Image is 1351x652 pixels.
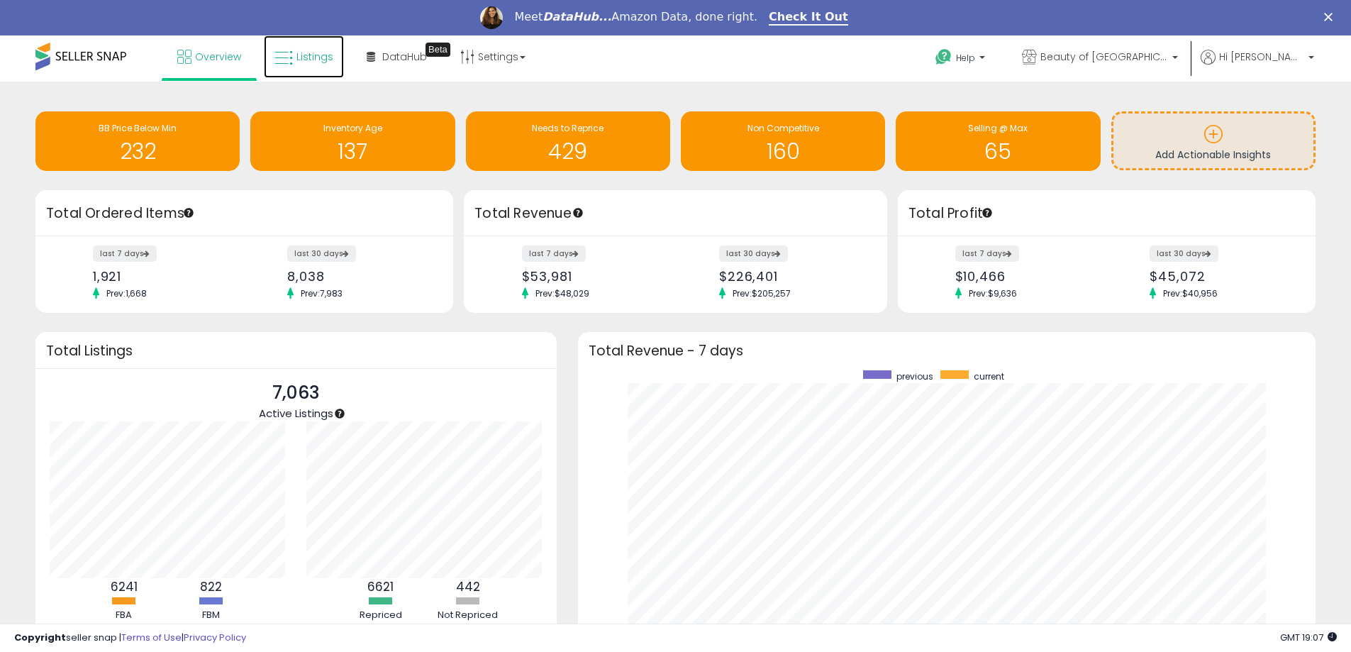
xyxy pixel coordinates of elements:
[99,287,154,299] span: Prev: 1,668
[338,609,423,622] div: Repriced
[111,578,138,595] b: 6241
[955,245,1019,262] label: last 7 days
[522,245,586,262] label: last 7 days
[169,609,254,622] div: FBM
[466,111,670,171] a: Needs to Reprice 429
[287,245,356,262] label: last 30 days
[532,122,604,134] span: Needs to Reprice
[259,406,333,421] span: Active Listings
[14,631,246,645] div: seller snap | |
[962,287,1024,299] span: Prev: $9,636
[688,140,878,163] h1: 160
[896,111,1100,171] a: Selling @ Max 65
[259,380,333,407] p: 7,063
[167,35,252,78] a: Overview
[473,140,663,163] h1: 429
[572,206,584,219] div: Tooltip anchor
[35,111,240,171] a: BB Price Below Min 232
[195,50,241,64] span: Overview
[681,111,885,171] a: Non Competitive 160
[589,346,1305,356] h3: Total Revenue - 7 days
[1324,13,1338,21] div: Close
[46,346,546,356] h3: Total Listings
[287,269,428,284] div: 8,038
[903,140,1093,163] h1: 65
[93,269,234,284] div: 1,921
[82,609,167,622] div: FBA
[719,245,788,262] label: last 30 days
[426,609,511,622] div: Not Repriced
[981,206,994,219] div: Tooltip anchor
[333,407,346,420] div: Tooltip anchor
[294,287,350,299] span: Prev: 7,983
[1155,148,1271,162] span: Add Actionable Insights
[200,578,222,595] b: 822
[99,122,177,134] span: BB Price Below Min
[450,35,536,78] a: Settings
[14,631,66,644] strong: Copyright
[93,245,157,262] label: last 7 days
[514,10,757,24] div: Meet Amazon Data, done right.
[935,48,952,66] i: Get Help
[1011,35,1189,82] a: Beauty of [GEOGRAPHIC_DATA]
[968,122,1028,134] span: Selling @ Max
[719,269,862,284] div: $226,401
[1201,50,1314,82] a: Hi [PERSON_NAME]
[323,122,382,134] span: Inventory Age
[1156,287,1225,299] span: Prev: $40,956
[46,204,443,223] h3: Total Ordered Items
[1150,269,1291,284] div: $45,072
[382,50,427,64] span: DataHub
[474,204,877,223] h3: Total Revenue
[769,10,848,26] a: Check It Out
[356,35,438,78] a: DataHub
[184,631,246,644] a: Privacy Policy
[257,140,447,163] h1: 137
[1219,50,1304,64] span: Hi [PERSON_NAME]
[1040,50,1168,64] span: Beauty of [GEOGRAPHIC_DATA]
[296,50,333,64] span: Listings
[955,269,1096,284] div: $10,466
[480,6,503,29] img: Profile image for Georgie
[522,269,665,284] div: $53,981
[456,578,480,595] b: 442
[182,206,195,219] div: Tooltip anchor
[264,35,344,78] a: Listings
[974,370,1004,382] span: current
[956,52,975,64] span: Help
[924,38,999,82] a: Help
[426,43,450,57] div: Tooltip anchor
[250,111,455,171] a: Inventory Age 137
[896,370,933,382] span: previous
[1150,245,1218,262] label: last 30 days
[43,140,233,163] h1: 232
[543,10,611,23] i: DataHub...
[747,122,819,134] span: Non Competitive
[908,204,1305,223] h3: Total Profit
[1280,631,1337,644] span: 2025-09-14 19:07 GMT
[367,578,394,595] b: 6621
[528,287,596,299] span: Prev: $48,029
[121,631,182,644] a: Terms of Use
[725,287,798,299] span: Prev: $205,257
[1113,114,1313,168] a: Add Actionable Insights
